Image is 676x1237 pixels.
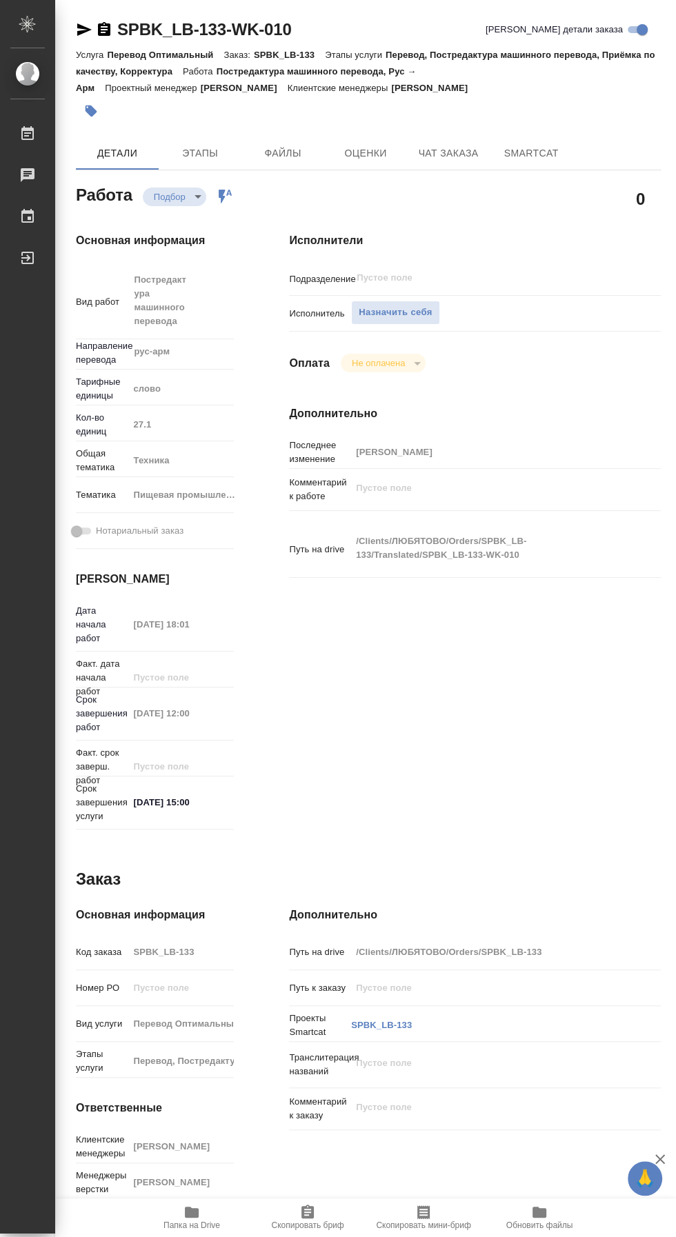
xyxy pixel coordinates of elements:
[76,746,128,787] p: Факт. срок заверш. работ
[76,96,106,126] button: Добавить тэг
[76,981,128,995] p: Номер РО
[128,449,253,472] div: Техника
[76,339,128,367] p: Направление перевода
[289,232,661,249] h4: Исполнители
[254,50,325,60] p: SPBK_LB-133
[128,703,234,723] input: Пустое поле
[498,145,564,162] span: SmartCat
[366,1198,481,1237] button: Скопировать мини-бриф
[76,868,121,890] h2: Заказ
[486,23,623,37] span: [PERSON_NAME] детали заказа
[128,1014,234,1034] input: Пустое поле
[376,1220,470,1230] span: Скопировать мини-бриф
[128,414,234,434] input: Пустое поле
[128,614,234,634] input: Пустое поле
[289,1095,351,1123] p: Комментарий к заказу
[355,270,597,286] input: Пустое поле
[76,693,128,734] p: Срок завершения работ
[359,305,432,321] span: Назначить себя
[76,1047,128,1075] p: Этапы услуги
[128,792,234,812] input: ✎ Введи что-нибудь
[128,483,253,507] div: Пищевая промышленность
[289,907,661,923] h4: Дополнительно
[128,1051,234,1071] input: Пустое поле
[341,354,426,372] div: Подбор
[250,145,316,162] span: Файлы
[76,181,132,206] h2: Работа
[84,145,150,162] span: Детали
[289,945,351,959] p: Путь на drive
[128,942,234,962] input: Пустое поле
[76,375,128,403] p: Тарифные единицы
[76,782,128,823] p: Срок завершения услуги
[76,21,92,38] button: Скопировать ссылку для ЯМессенджера
[628,1161,662,1196] button: 🙏
[506,1220,573,1230] span: Обновить файлы
[143,188,206,206] div: Подбор
[289,476,351,503] p: Комментарий к работе
[348,357,409,369] button: Не оплачена
[332,145,399,162] span: Оценки
[351,1020,412,1030] a: SPBK_LB-133
[289,355,330,372] h4: Оплата
[107,50,223,60] p: Перевод Оптимальный
[481,1198,597,1237] button: Обновить файлы
[183,66,217,77] p: Работа
[289,543,351,556] p: Путь на drive
[351,301,439,325] button: Назначить себя
[250,1198,366,1237] button: Скопировать бриф
[201,83,288,93] p: [PERSON_NAME]
[633,1164,657,1193] span: 🙏
[134,1198,250,1237] button: Папка на Drive
[150,191,190,203] button: Подбор
[289,981,351,995] p: Путь к заказу
[128,377,253,401] div: слово
[351,942,630,962] input: Пустое поле
[128,1172,234,1192] input: Пустое поле
[76,657,128,698] p: Факт. дата начала работ
[289,405,661,422] h4: Дополнительно
[351,978,630,998] input: Пустое поле
[76,604,128,645] p: Дата начала работ
[76,1100,234,1116] h4: Ответственные
[76,1133,128,1160] p: Клиентские менеджеры
[325,50,386,60] p: Этапы услуги
[223,50,253,60] p: Заказ:
[289,439,351,466] p: Последнее изменение
[76,571,234,587] h4: [PERSON_NAME]
[76,945,128,959] p: Код заказа
[351,530,630,567] textarea: /Clients/ЛЮБЯТОВО/Orders/SPBK_LB-133/Translated/SPBK_LB-133-WK-010
[76,907,234,923] h4: Основная информация
[288,83,392,93] p: Клиентские менеджеры
[289,272,351,286] p: Подразделение
[351,442,630,462] input: Пустое поле
[76,488,128,502] p: Тематика
[105,83,200,93] p: Проектный менеджер
[128,756,234,776] input: Пустое поле
[76,232,234,249] h4: Основная информация
[96,524,183,538] span: Нотариальный заказ
[76,1169,128,1196] p: Менеджеры верстки
[128,667,234,687] input: Пустое поле
[128,1136,234,1156] input: Пустое поле
[76,66,416,93] p: Постредактура машинного перевода, Рус → Арм
[289,307,351,321] p: Исполнитель
[636,187,645,210] h2: 0
[289,1012,351,1039] p: Проекты Smartcat
[391,83,478,93] p: [PERSON_NAME]
[117,20,291,39] a: SPBK_LB-133-WK-010
[271,1220,344,1230] span: Скопировать бриф
[96,21,112,38] button: Скопировать ссылку
[76,50,107,60] p: Услуга
[76,447,128,474] p: Общая тематика
[76,295,128,309] p: Вид работ
[163,1220,220,1230] span: Папка на Drive
[415,145,481,162] span: Чат заказа
[289,1051,351,1078] p: Транслитерация названий
[76,411,128,439] p: Кол-во единиц
[167,145,233,162] span: Этапы
[76,1017,128,1031] p: Вид услуги
[128,978,234,998] input: Пустое поле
